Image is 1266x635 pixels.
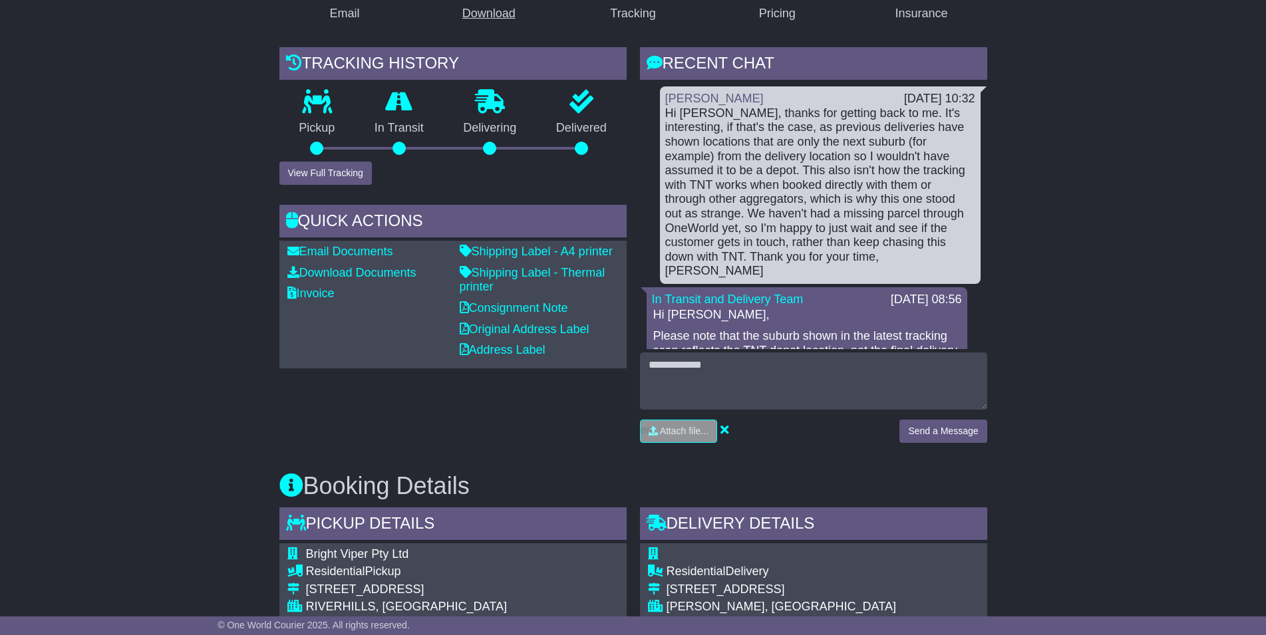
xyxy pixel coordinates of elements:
div: Tracking [610,5,655,23]
div: [STREET_ADDRESS] [306,582,509,597]
p: Delivering [444,121,537,136]
span: Residential [667,565,726,578]
div: Hi [PERSON_NAME], thanks for getting back to me. It's interesting, if that's the case, as previou... [665,106,975,279]
span: Bright Viper Pty Ltd [306,547,409,561]
a: Consignment Note [460,301,568,315]
div: Delivery Details [640,507,987,543]
a: [PERSON_NAME] [665,92,764,105]
div: Quick Actions [279,205,627,241]
div: Insurance [895,5,948,23]
a: In Transit and Delivery Team [652,293,804,306]
span: Residential [306,565,365,578]
a: Original Address Label [460,322,589,336]
button: View Full Tracking [279,162,372,185]
p: Hi [PERSON_NAME], [653,308,961,322]
h3: Booking Details [279,473,987,499]
p: Please note that the suburb shown in the latest tracking scan reflects the TNT depot location, no... [653,329,961,386]
span: © One World Courier 2025. All rights reserved. [218,620,410,630]
button: Send a Message [899,420,987,443]
div: RIVERHILLS, [GEOGRAPHIC_DATA] [306,600,509,614]
div: Email [329,5,359,23]
div: Download [462,5,516,23]
a: Download Documents [287,266,416,279]
div: Pickup Details [279,507,627,543]
div: [STREET_ADDRESS] [667,582,968,597]
a: Email Documents [287,245,393,258]
div: RECENT CHAT [640,47,987,83]
p: Pickup [279,121,355,136]
div: Pricing [759,5,796,23]
a: Invoice [287,287,335,300]
div: Tracking history [279,47,627,83]
a: Shipping Label - A4 printer [460,245,613,258]
div: Pickup [306,565,509,579]
div: [PERSON_NAME], [GEOGRAPHIC_DATA] [667,600,968,614]
p: Delivered [536,121,627,136]
a: Address Label [460,343,546,356]
div: [DATE] 10:32 [904,92,975,106]
div: [DATE] 08:56 [891,293,962,307]
div: Delivery [667,565,968,579]
p: In Transit [355,121,444,136]
a: Shipping Label - Thermal printer [460,266,605,294]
